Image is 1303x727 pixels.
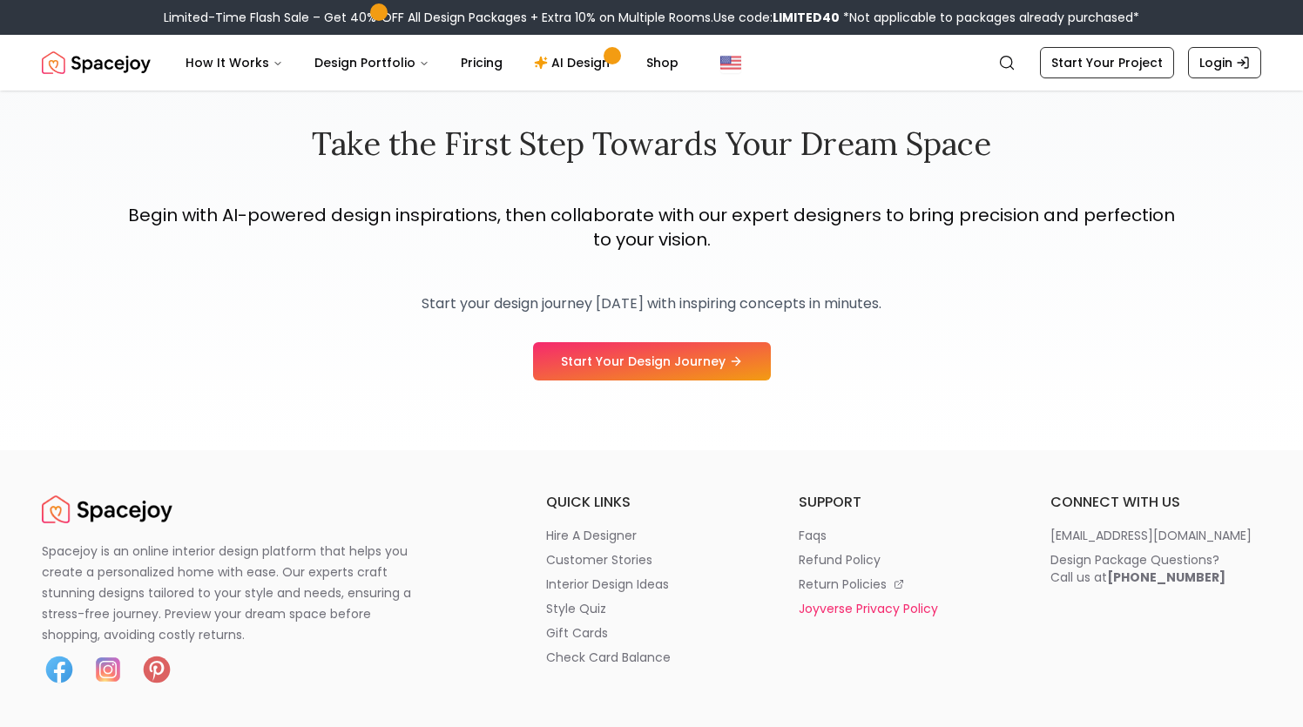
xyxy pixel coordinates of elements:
p: Begin with AI-powered design inspirations, then collaborate with our expert designers to bring pr... [122,203,1181,252]
p: customer stories [546,551,652,569]
div: Design Package Questions? Call us at [1050,551,1225,586]
a: return policies [799,576,1009,593]
nav: Main [172,45,692,80]
p: [EMAIL_ADDRESS][DOMAIN_NAME] [1050,527,1252,544]
img: Pinterest icon [139,652,174,687]
a: Spacejoy [42,492,172,527]
a: [EMAIL_ADDRESS][DOMAIN_NAME] [1050,527,1261,544]
p: check card balance [546,649,671,666]
a: style quiz [546,600,757,617]
p: interior design ideas [546,576,669,593]
p: hire a designer [546,527,637,544]
h2: Take the First Step Towards Your Dream Space [122,126,1181,161]
h6: quick links [546,492,757,513]
p: gift cards [546,624,608,642]
span: Use code: [713,9,840,26]
a: gift cards [546,624,757,642]
a: Pricing [447,45,516,80]
h6: connect with us [1050,492,1261,513]
img: Instagram icon [91,652,125,687]
p: return policies [799,576,887,593]
p: style quiz [546,600,606,617]
a: AI Design [520,45,629,80]
p: refund policy [799,551,881,569]
span: *Not applicable to packages already purchased* [840,9,1139,26]
a: check card balance [546,649,757,666]
b: LIMITED40 [773,9,840,26]
b: [PHONE_NUMBER] [1107,569,1225,586]
a: Design Package Questions?Call us at[PHONE_NUMBER] [1050,551,1261,586]
button: Design Portfolio [300,45,443,80]
h6: support [799,492,1009,513]
a: hire a designer [546,527,757,544]
a: Spacejoy [42,45,151,80]
p: faqs [799,527,827,544]
a: faqs [799,527,1009,544]
a: customer stories [546,551,757,569]
a: Login [1188,47,1261,78]
a: refund policy [799,551,1009,569]
nav: Global [42,35,1261,91]
a: joyverse privacy policy [799,600,1009,617]
img: United States [720,52,741,73]
a: Start Your Project [1040,47,1174,78]
a: Shop [632,45,692,80]
p: Start your design journey [DATE] with inspiring concepts in minutes. [122,293,1181,314]
div: Limited-Time Flash Sale – Get 40% OFF All Design Packages + Extra 10% on Multiple Rooms. [164,9,1139,26]
a: Start Your Design Journey [533,342,771,380]
a: interior design ideas [546,576,757,593]
p: Spacejoy is an online interior design platform that helps you create a personalized home with eas... [42,541,432,645]
img: Spacejoy Logo [42,45,151,80]
img: Facebook icon [42,652,77,687]
img: Spacejoy Logo [42,492,172,527]
p: joyverse privacy policy [799,600,938,617]
button: How It Works [172,45,297,80]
